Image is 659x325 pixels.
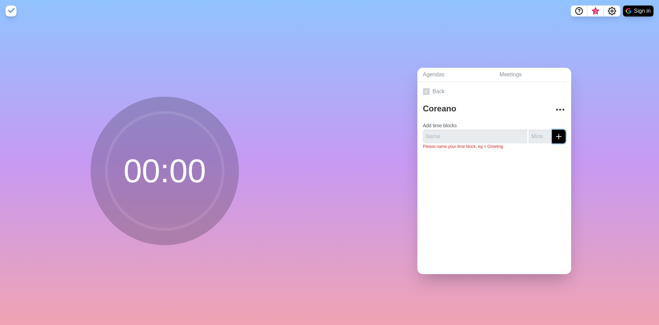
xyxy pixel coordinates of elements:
button: What’s new [587,6,604,17]
button: Help [571,6,587,17]
input: Name [423,130,527,143]
span: 3 [593,9,598,14]
input: Mins [529,130,551,143]
label: Add time blocks [423,123,457,128]
button: Sign in [623,6,654,17]
a: Back [417,82,571,101]
button: More [553,103,567,117]
img: timeblocks logo [5,6,16,17]
p: Please name your time block, eg = Greeting [423,143,566,150]
a: Agendas [417,68,494,82]
button: Settings [604,6,620,17]
a: Meetings [494,68,571,82]
img: google logo [626,8,631,14]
